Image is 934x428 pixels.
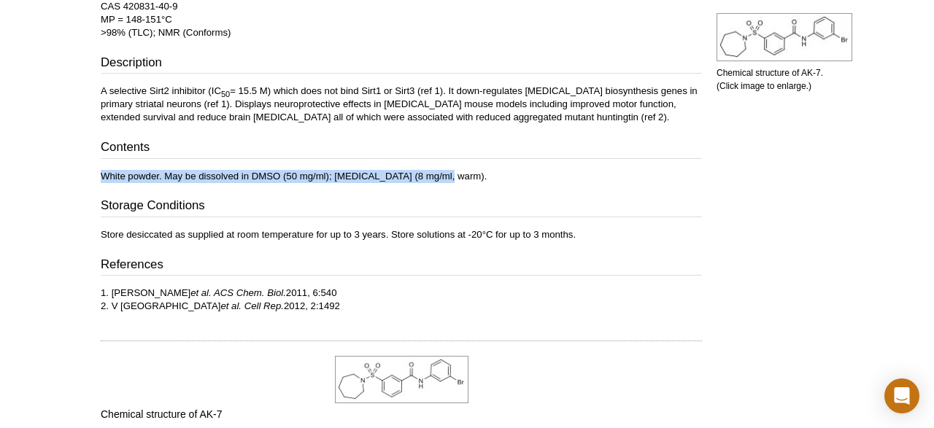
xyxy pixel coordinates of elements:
sub: 50 [221,90,230,98]
p: White powder. May be dissolved in DMSO (50 mg/ml); [MEDICAL_DATA] (8 mg/ml, warm). [101,170,702,183]
h3: Storage Conditions [101,197,702,217]
img: Chemical structure of AK-7. [335,356,468,403]
img: Chemical structure of AK-7. [717,13,852,61]
p: A selective Sirt2 inhibitor (IC = 15.5 M) which does not bind Sirt1 or Sirt3 (ref 1). It down-reg... [101,85,702,124]
div: Open Intercom Messenger [884,378,919,413]
i: et al. Cell Rep. [220,300,284,311]
h3: Contents [101,139,702,159]
p: Chemical structure of AK-7 [101,408,702,421]
h3: Description [101,54,702,74]
p: 1. [PERSON_NAME] 2011, 6:540 2. V [GEOGRAPHIC_DATA] 2012, 2:1492 [101,287,702,313]
h3: References [101,256,702,276]
i: et al. ACS Chem. Biol. [190,287,286,298]
p: Store desiccated as supplied at room temperature for up to 3 years. Store solutions at -20°C for ... [101,228,702,241]
p: Chemical structure of AK-7. (Click image to enlarge.) [717,66,833,93]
